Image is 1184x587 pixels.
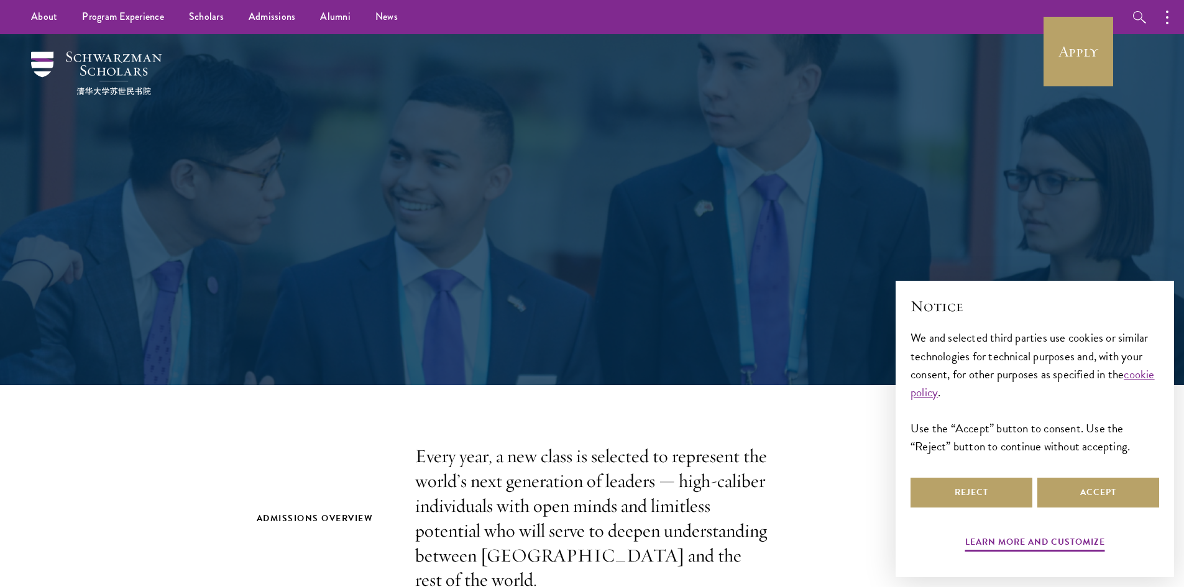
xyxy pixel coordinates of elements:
[1037,478,1159,507] button: Accept
[911,365,1155,401] a: cookie policy
[257,511,390,526] h2: Admissions Overview
[965,534,1105,553] button: Learn more and customize
[911,296,1159,317] h2: Notice
[911,329,1159,455] div: We and selected third parties use cookies or similar technologies for technical purposes and, wit...
[1044,17,1113,86] a: Apply
[911,478,1032,507] button: Reject
[31,52,162,95] img: Schwarzman Scholars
